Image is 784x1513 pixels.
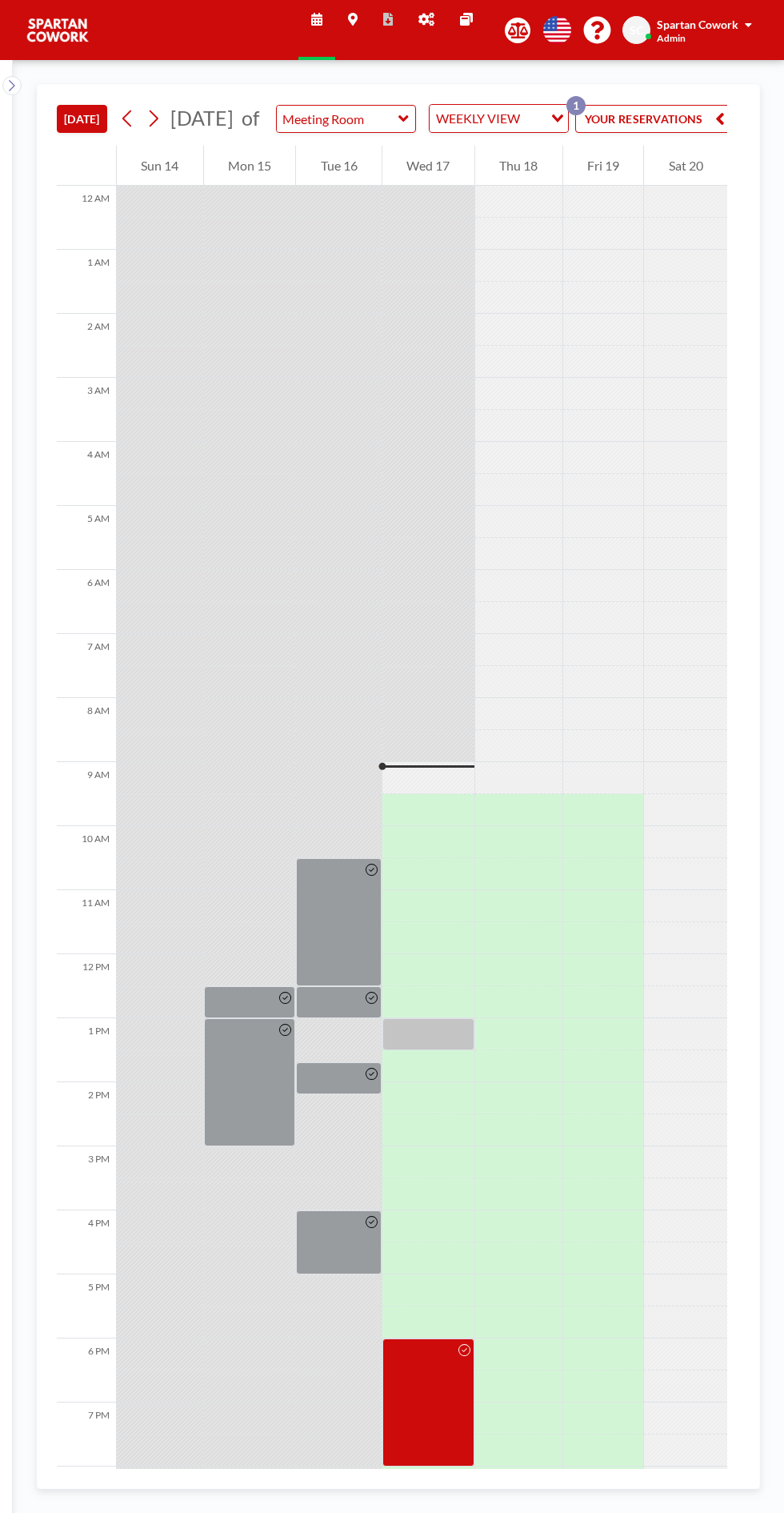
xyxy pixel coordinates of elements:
span: Admin [657,32,686,44]
div: 12 AM [57,186,116,250]
p: 1 [566,96,586,115]
div: 12 PM [57,954,116,1018]
div: 10 AM [57,826,116,890]
div: 7 AM [57,634,116,698]
div: Thu 18 [475,146,562,186]
input: Search for option [525,108,542,129]
span: WEEKLY VIEW [433,108,523,129]
div: Wed 17 [382,146,474,186]
div: 2 AM [57,314,116,378]
span: Spartan Cowork [657,18,738,31]
div: 11 AM [57,890,116,954]
img: organization-logo [26,14,90,46]
span: of [242,106,259,130]
div: 6 AM [57,570,116,634]
div: 5 PM [57,1274,116,1338]
div: 3 AM [57,378,116,442]
span: [DATE] [170,106,234,130]
div: 4 PM [57,1210,116,1274]
div: 6 PM [57,1338,116,1403]
div: 8 AM [57,698,116,762]
div: 7 PM [57,1403,116,1467]
span: SC [630,23,643,38]
div: 1 AM [57,250,116,314]
div: Mon 15 [204,146,296,186]
div: 5 AM [57,506,116,570]
div: 2 PM [57,1082,116,1146]
div: 4 AM [57,442,116,506]
input: Meeting Room [277,106,399,132]
div: Tue 16 [296,146,382,186]
div: Sun 14 [117,146,203,186]
button: [DATE] [57,105,107,133]
div: Fri 19 [563,146,644,186]
div: 1 PM [57,1018,116,1082]
div: Sat 20 [644,146,727,186]
button: YOUR RESERVATIONS1 [575,105,735,133]
div: 3 PM [57,1146,116,1210]
div: Search for option [430,105,568,132]
div: 9 AM [57,762,116,826]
